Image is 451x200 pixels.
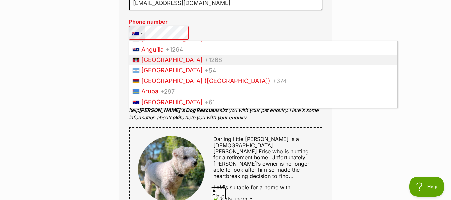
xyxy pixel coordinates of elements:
[205,98,215,106] span: +61
[213,184,313,190] div: is suitable for a home with:
[205,67,216,74] span: +54
[141,88,158,95] span: Aruba
[129,26,145,41] div: Australia: +61
[272,77,287,84] span: +374
[213,136,309,161] span: Darling little [PERSON_NAME] is a [DEMOGRAPHIC_DATA] [PERSON_NAME] Frise who is hunting for a ret...
[213,184,224,191] strong: Loki
[141,98,203,106] span: [GEOGRAPHIC_DATA]
[139,107,214,113] strong: [PERSON_NAME]'s Dog Rescue
[211,187,226,199] span: Close
[213,154,309,179] span: Unfortunately [PERSON_NAME]’s owner is no longer able to look after him so made the heartbreaking...
[141,46,164,53] span: Anguilla
[141,67,203,74] span: [GEOGRAPHIC_DATA]
[160,88,175,95] span: +297
[205,56,222,63] span: +1268
[129,19,189,25] label: Phone number
[141,56,203,63] span: [GEOGRAPHIC_DATA]
[129,99,322,122] p: We recommend sharing some basic information about you and your lifestyle to help assist you with ...
[166,46,183,53] span: +1264
[170,114,179,121] strong: Loki
[141,77,270,84] span: [GEOGRAPHIC_DATA] ([GEOGRAPHIC_DATA])
[409,177,444,197] iframe: Help Scout Beacon - Open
